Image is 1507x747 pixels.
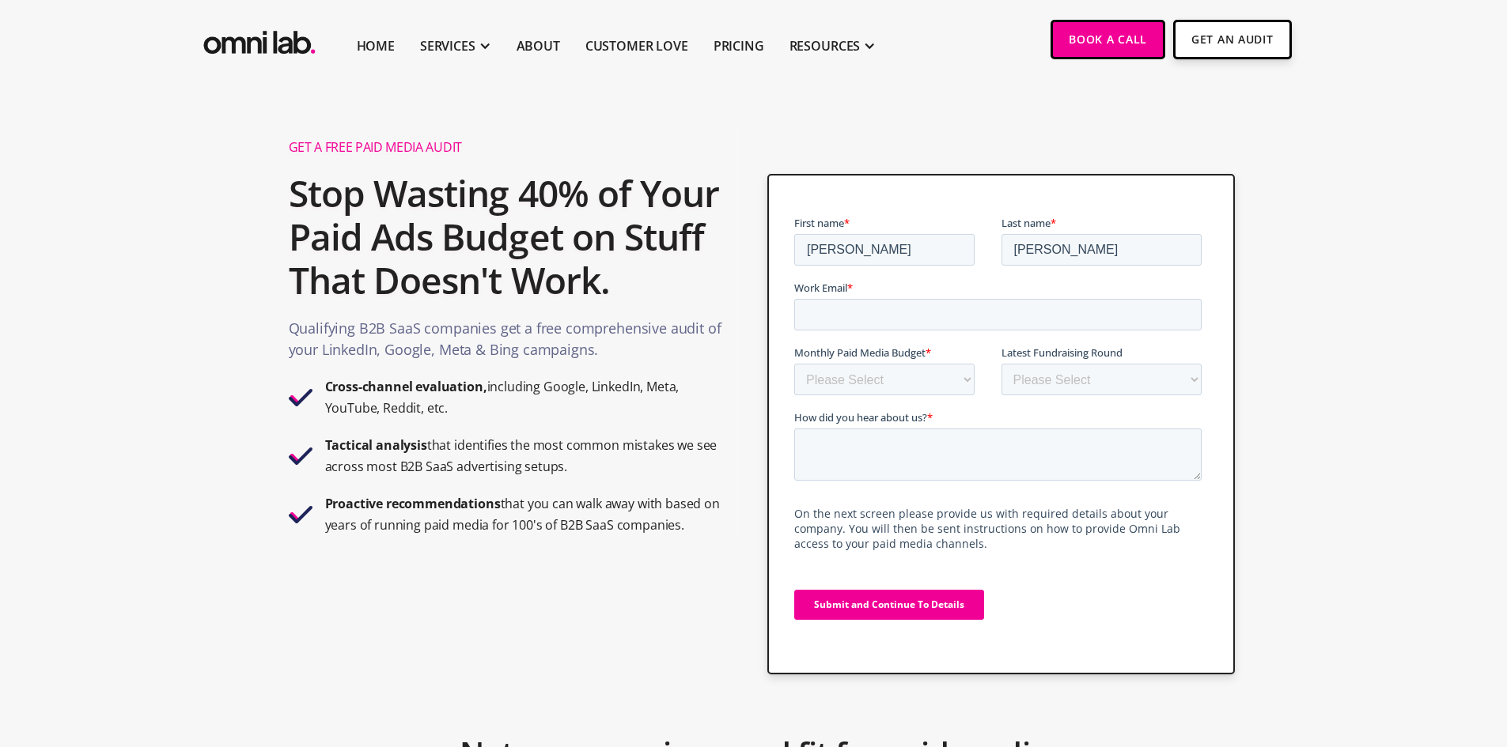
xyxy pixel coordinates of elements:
[289,139,725,156] h1: Get a Free Paid Media Audit
[794,215,1208,633] iframe: Form 0
[585,36,688,55] a: Customer Love
[325,378,487,395] strong: Cross-channel evaluation,
[200,20,319,58] a: home
[325,495,720,534] strong: that you can walk away with based on years of running paid media for 100's of B2B SaaS companies.
[789,36,861,55] div: RESOURCES
[325,378,680,417] strong: including Google, LinkedIn, Meta, YouTube, Reddit, etc.
[1173,20,1291,59] a: Get An Audit
[325,436,718,475] strong: that identifies the most common mistakes we see across most B2B SaaS advertising setups.
[357,36,395,55] a: Home
[325,495,501,512] strong: Proactive recommendations
[517,36,560,55] a: About
[714,36,764,55] a: Pricing
[325,436,427,454] strong: Tactical analysis
[200,20,319,58] img: Omni Lab: B2B SaaS Demand Generation Agency
[1051,20,1165,59] a: Book a Call
[289,164,725,311] h2: Stop Wasting 40% of Your Paid Ads Budget on Stuff That Doesn't Work.
[289,318,725,368] p: Qualifying B2B SaaS companies get a free comprehensive audit of your LinkedIn, Google, Meta & Bin...
[420,36,475,55] div: SERVICES
[1222,564,1507,747] iframe: Chat Widget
